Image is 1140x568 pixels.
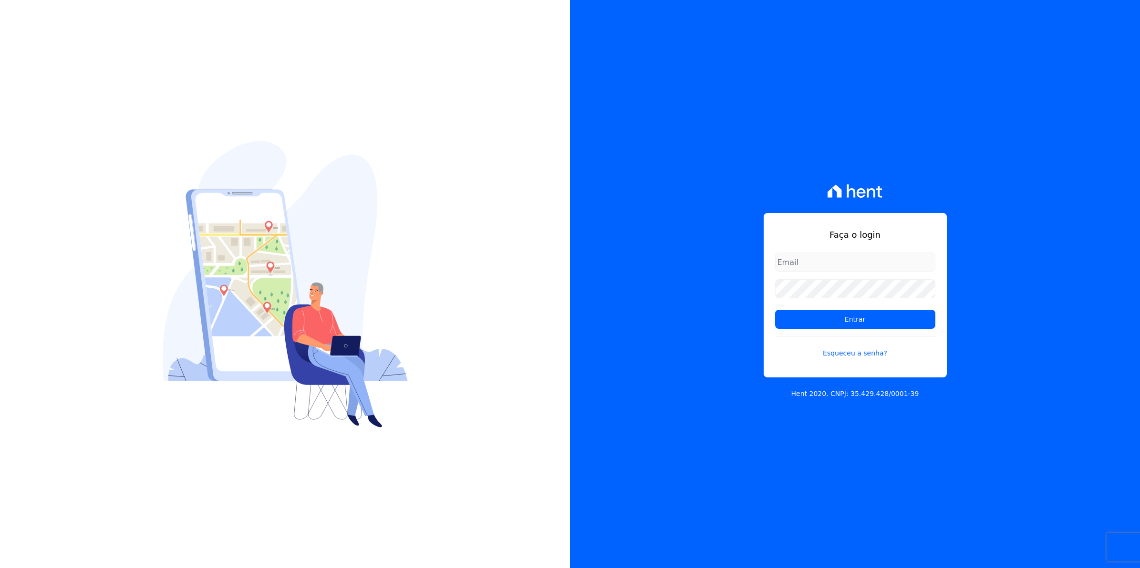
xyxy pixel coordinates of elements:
p: Hent 2020. CNPJ: 35.429.428/0001-39 [791,389,919,399]
input: Entrar [775,310,935,329]
a: Esqueceu a senha? [775,336,935,358]
h1: Faça o login [775,228,935,241]
input: Email [775,253,935,272]
img: Login [163,141,408,427]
